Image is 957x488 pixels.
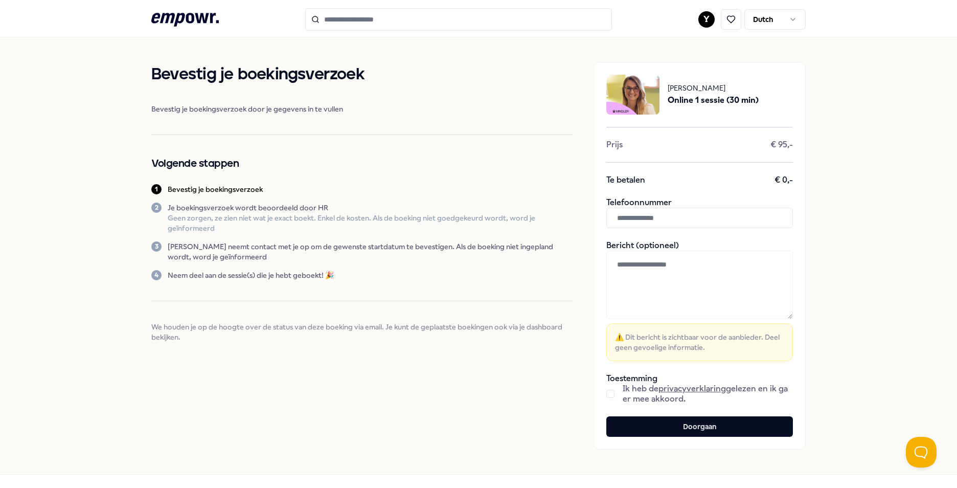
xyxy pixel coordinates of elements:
p: Bevestig je boekingsverzoek [168,184,263,194]
button: Doorgaan [606,416,793,437]
h1: Bevestig je boekingsverzoek [151,62,573,87]
a: privacyverklaring [658,384,726,393]
span: ⚠️ Dit bericht is zichtbaar voor de aanbieder. Deel geen gevoelige informatie. [615,332,784,352]
div: 4 [151,270,162,280]
p: Je boekingsverzoek wordt beoordeeld door HR [168,203,573,213]
div: Telefoonnummer [606,197,793,228]
span: Online 1 sessie (30 min) [668,94,759,107]
iframe: Help Scout Beacon - Open [906,437,937,468]
span: Bevestig je boekingsverzoek door je gegevens in te vullen [151,104,573,114]
span: [PERSON_NAME] [668,82,759,94]
p: [PERSON_NAME] neemt contact met je op om de gewenste startdatum te bevestigen. Als de boeking nie... [168,241,573,262]
div: 3 [151,241,162,252]
div: Toestemming [606,373,793,404]
div: 1 [151,184,162,194]
span: Ik heb de gelezen en ik ga er mee akkoord. [623,384,793,404]
p: Neem deel aan de sessie(s) die je hebt geboekt! 🎉 [168,270,334,280]
span: Prijs [606,140,623,150]
input: Search for products, categories or subcategories [305,8,612,31]
span: Te betalen [606,175,645,185]
button: Y [698,11,715,28]
img: package image [606,75,659,115]
div: Bericht (optioneel) [606,240,793,361]
span: We houden je op de hoogte over de status van deze boeking via email. Je kunt de geplaatste boekin... [151,322,573,342]
h2: Volgende stappen [151,156,573,172]
span: € 95,- [770,140,793,150]
div: 2 [151,203,162,213]
p: Geen zorgen, ze zien niet wat je exact boekt. Enkel de kosten. Als de boeking niet goedgekeurd wo... [168,213,573,233]
span: € 0,- [774,175,793,185]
